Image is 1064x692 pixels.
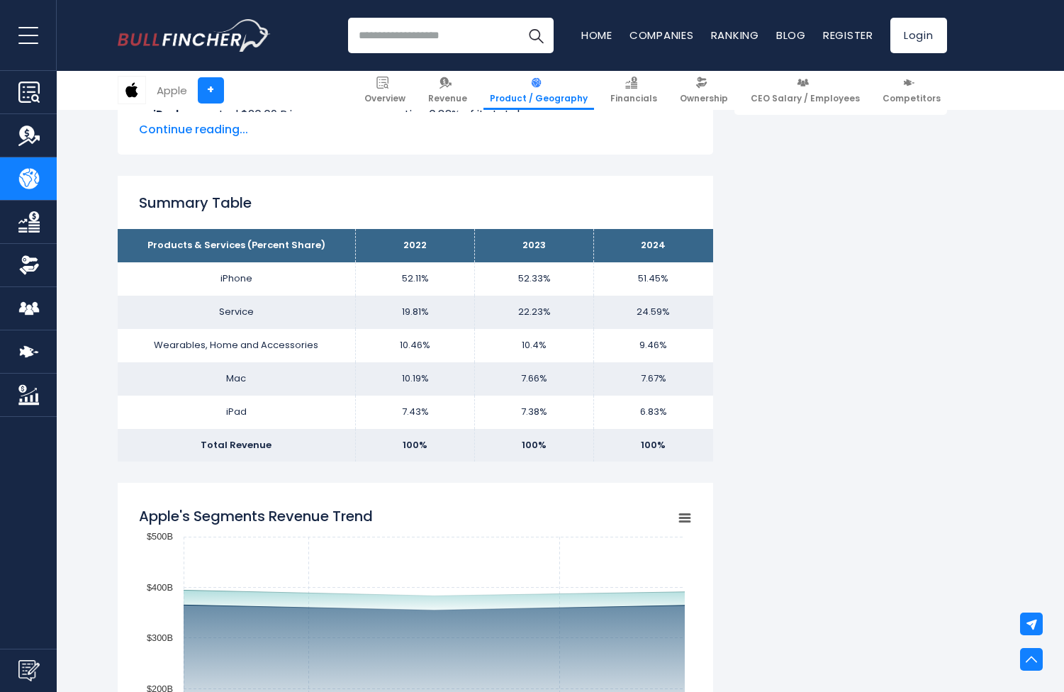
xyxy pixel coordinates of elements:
tspan: Apple's Segments Revenue Trend [139,506,373,526]
th: Products & Services (Percent Share) [118,229,356,262]
h2: Summary Table [139,192,692,213]
td: 100% [475,429,594,462]
td: 51.45% [594,262,713,296]
td: 10.19% [356,362,475,396]
td: 52.11% [356,262,475,296]
td: Service [118,296,356,329]
td: 52.33% [475,262,594,296]
div: Apple [157,82,187,99]
td: 6.83% [594,396,713,429]
text: $400B [146,582,172,593]
th: 2022 [356,229,475,262]
a: Login [890,18,947,53]
text: $300B [146,632,172,643]
a: Overview [358,71,412,110]
a: Go to homepage [118,19,270,52]
a: Ranking [711,28,759,43]
a: CEO Salary / Employees [744,71,866,110]
td: iPhone [118,262,356,296]
a: Competitors [876,71,947,110]
td: iPad [118,396,356,429]
td: 100% [356,429,475,462]
td: Mac [118,362,356,396]
td: 10.46% [356,329,475,362]
td: 7.67% [594,362,713,396]
a: + [198,77,224,104]
a: Financials [604,71,663,110]
a: Revenue [422,71,474,110]
span: Ownership [680,93,728,104]
td: 19.81% [356,296,475,329]
td: Total Revenue [118,429,356,462]
td: Wearables, Home and Accessories [118,329,356,362]
span: Product / Geography [490,93,588,104]
a: Register [823,28,873,43]
td: 10.4% [475,329,594,362]
text: $500B [146,531,172,542]
td: 22.23% [475,296,594,329]
span: Revenue [428,93,467,104]
td: 7.38% [475,396,594,429]
span: Continue reading... [139,121,692,138]
td: 9.46% [594,329,713,362]
a: Blog [776,28,806,43]
img: Ownership [18,255,40,276]
span: Financials [610,93,657,104]
span: Competitors [883,93,941,104]
span: CEO Salary / Employees [751,93,860,104]
td: 7.66% [475,362,594,396]
img: AAPL logo [118,77,145,104]
th: 2024 [594,229,713,262]
th: 2023 [475,229,594,262]
td: 24.59% [594,296,713,329]
span: Overview [364,93,405,104]
a: Product / Geography [483,71,594,110]
td: 100% [594,429,713,462]
a: Home [581,28,612,43]
button: Search [518,18,554,53]
img: Bullfincher logo [118,19,271,52]
a: Companies [629,28,694,43]
a: Ownership [673,71,734,110]
td: 7.43% [356,396,475,429]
